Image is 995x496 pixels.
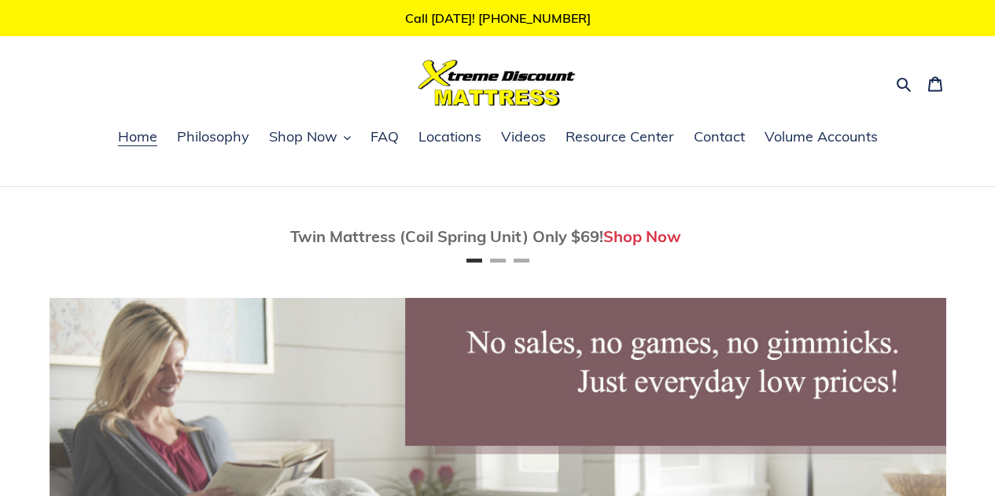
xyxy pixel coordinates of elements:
span: Resource Center [566,127,674,146]
span: FAQ [370,127,399,146]
span: Contact [694,127,745,146]
a: Home [110,126,165,149]
a: Resource Center [558,126,682,149]
button: Shop Now [261,126,359,149]
span: Philosophy [177,127,249,146]
button: Page 3 [514,259,529,263]
span: Twin Mattress (Coil Spring Unit) Only $69! [290,226,603,246]
a: Contact [686,126,753,149]
a: FAQ [363,126,407,149]
span: Shop Now [269,127,337,146]
a: Volume Accounts [757,126,886,149]
span: Locations [418,127,481,146]
a: Locations [411,126,489,149]
span: Videos [501,127,546,146]
button: Page 1 [466,259,482,263]
button: Page 2 [490,259,506,263]
img: Xtreme Discount Mattress [418,60,576,106]
span: Volume Accounts [765,127,878,146]
a: Videos [493,126,554,149]
a: Philosophy [169,126,257,149]
a: Shop Now [603,226,681,246]
span: Home [118,127,157,146]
